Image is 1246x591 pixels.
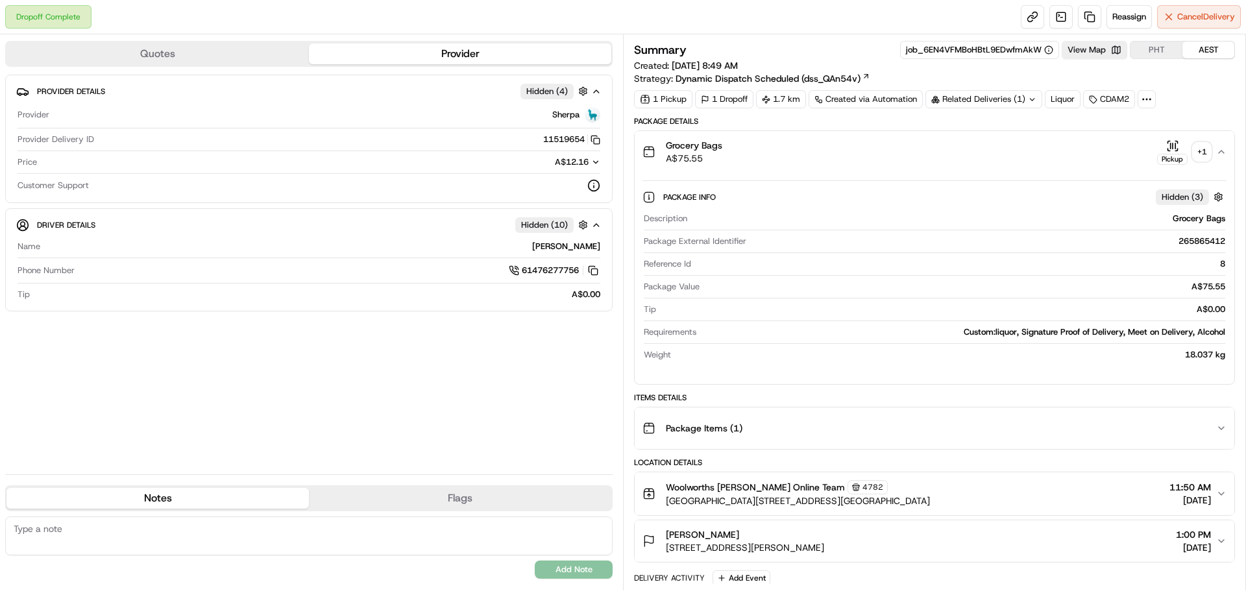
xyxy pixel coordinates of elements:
div: + 1 [1193,143,1211,161]
button: Pickup [1157,139,1188,165]
span: Package External Identifier [644,235,746,247]
span: Woolworths [PERSON_NAME] Online Team [666,481,845,494]
div: Delivery Activity [634,573,705,583]
span: API Documentation [123,188,208,201]
button: Start new chat [221,128,236,143]
button: Woolworths [PERSON_NAME] Online Team4782[GEOGRAPHIC_DATA][STREET_ADDRESS][GEOGRAPHIC_DATA]11:50 A... [635,472,1234,515]
button: job_6EN4VFMBoHBtL9EDwfmAkW [906,44,1053,56]
div: A$0.00 [35,289,600,300]
button: Reassign [1106,5,1152,29]
span: Package Value [644,281,700,293]
div: Package Details [634,116,1235,127]
img: Nash [13,13,39,39]
span: 1:00 PM [1176,528,1211,541]
img: sherpa_logo.png [585,107,600,123]
span: Sherpa [552,109,580,121]
button: PHT [1130,42,1182,58]
span: Tip [644,304,656,315]
span: Pylon [129,220,157,230]
span: Package Items ( 1 ) [666,422,742,435]
span: [DATE] [1169,494,1211,507]
span: 61476277756 [522,265,579,276]
div: Items Details [634,392,1235,403]
div: 📗 [13,189,23,200]
button: Hidden (3) [1156,189,1227,205]
span: Phone Number [18,265,75,276]
button: Quotes [6,43,309,64]
span: Created: [634,59,738,72]
span: Customer Support [18,180,89,191]
span: [GEOGRAPHIC_DATA][STREET_ADDRESS][GEOGRAPHIC_DATA] [666,494,930,507]
button: AEST [1182,42,1234,58]
button: Package Items (1) [635,407,1234,449]
span: Reassign [1112,11,1146,23]
button: Provider [309,43,611,64]
a: Created via Automation [809,90,923,108]
a: 61476277756 [509,263,600,278]
span: A$75.55 [666,152,722,165]
span: Hidden ( 4 ) [526,86,568,97]
div: Related Deliveries (1) [925,90,1042,108]
span: Reference Id [644,258,691,270]
div: Liquor [1045,90,1081,108]
button: Add Event [713,570,770,586]
div: Grocery BagsA$75.55Pickup+1 [635,173,1234,384]
div: CDAM2 [1083,90,1135,108]
span: 11:50 AM [1169,481,1211,494]
div: A$75.55 [705,281,1225,293]
span: Provider [18,109,49,121]
span: Name [18,241,40,252]
div: We're available if you need us! [44,137,164,147]
span: Package Info [663,192,718,202]
div: 18.037 kg [676,349,1225,361]
div: A$0.00 [661,304,1225,315]
span: [STREET_ADDRESS][PERSON_NAME] [666,541,824,554]
span: Provider Delivery ID [18,134,94,145]
button: Pickup+1 [1157,139,1211,165]
span: Provider Details [37,86,105,97]
span: Tip [18,289,30,300]
button: View Map [1062,41,1127,59]
span: A$12.16 [555,156,589,167]
p: Welcome 👋 [13,52,236,73]
button: Notes [6,488,309,509]
span: Cancel Delivery [1177,11,1235,23]
div: [PERSON_NAME] [45,241,600,252]
span: Description [644,213,687,224]
span: Hidden ( 3 ) [1162,191,1203,203]
button: Grocery BagsA$75.55Pickup+1 [635,131,1234,173]
img: 1736555255976-a54dd68f-1ca7-489b-9aae-adbdc363a1c4 [13,124,36,147]
div: 💻 [110,189,120,200]
span: [PERSON_NAME] [666,528,739,541]
a: Powered byPylon [92,219,157,230]
div: 8 [696,258,1225,270]
div: Pickup [1157,154,1188,165]
span: [DATE] 8:49 AM [672,60,738,71]
button: Provider DetailsHidden (4) [16,80,602,102]
div: Strategy: [634,72,870,85]
button: A$12.16 [486,156,600,168]
span: Price [18,156,37,168]
div: Grocery Bags [692,213,1225,224]
button: 11519654 [543,134,600,145]
span: Requirements [644,326,696,338]
button: Hidden (10) [515,217,591,233]
span: Grocery Bags [666,139,722,152]
div: 265865412 [751,235,1225,247]
span: Hidden ( 10 ) [521,219,568,231]
div: Custom:liquor, Signature Proof of Delivery, Meet on Delivery, Alcohol [702,326,1225,338]
button: Hidden (4) [520,83,591,99]
div: 1 Dropoff [695,90,753,108]
button: [PERSON_NAME][STREET_ADDRESS][PERSON_NAME]1:00 PM[DATE] [635,520,1234,562]
div: Start new chat [44,124,213,137]
input: Clear [34,84,214,97]
h3: Summary [634,44,687,56]
a: Dynamic Dispatch Scheduled (dss_QAn54v) [676,72,870,85]
a: 📗Knowledge Base [8,183,104,206]
div: 1 Pickup [634,90,692,108]
button: Driver DetailsHidden (10) [16,214,602,235]
div: Location Details [634,457,1235,468]
a: 💻API Documentation [104,183,214,206]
